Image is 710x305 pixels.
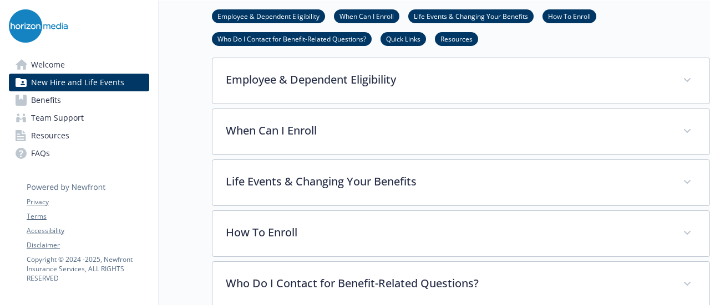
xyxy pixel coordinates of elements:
a: Life Events & Changing Your Benefits [408,11,534,21]
span: Resources [31,127,69,144]
p: Employee & Dependent Eligibility [226,71,670,88]
div: Employee & Dependent Eligibility [212,58,709,104]
a: Terms [27,211,149,221]
a: FAQs [9,144,149,162]
p: Copyright © 2024 - 2025 , Newfront Insurance Services, ALL RIGHTS RESERVED [27,255,149,283]
span: Benefits [31,91,61,109]
a: Resources [9,127,149,144]
span: Welcome [31,56,65,74]
a: Privacy [27,197,149,207]
p: When Can I Enroll [226,122,670,139]
a: Team Support [9,109,149,127]
a: Employee & Dependent Eligibility [212,11,325,21]
span: FAQs [31,144,50,162]
div: Life Events & Changing Your Benefits [212,160,709,205]
a: Accessibility [27,226,149,236]
p: How To Enroll [226,224,670,241]
div: When Can I Enroll [212,109,709,154]
a: Quick Links [381,33,426,44]
a: Welcome [9,56,149,74]
p: Life Events & Changing Your Benefits [226,173,670,190]
a: How To Enroll [542,11,596,21]
a: When Can I Enroll [334,11,399,21]
a: New Hire and Life Events [9,74,149,91]
a: Benefits [9,91,149,109]
a: Resources [435,33,478,44]
span: Team Support [31,109,84,127]
span: New Hire and Life Events [31,74,124,91]
a: Disclaimer [27,240,149,250]
p: Who Do I Contact for Benefit-Related Questions? [226,275,670,292]
a: Who Do I Contact for Benefit-Related Questions? [212,33,372,44]
div: How To Enroll [212,211,709,256]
